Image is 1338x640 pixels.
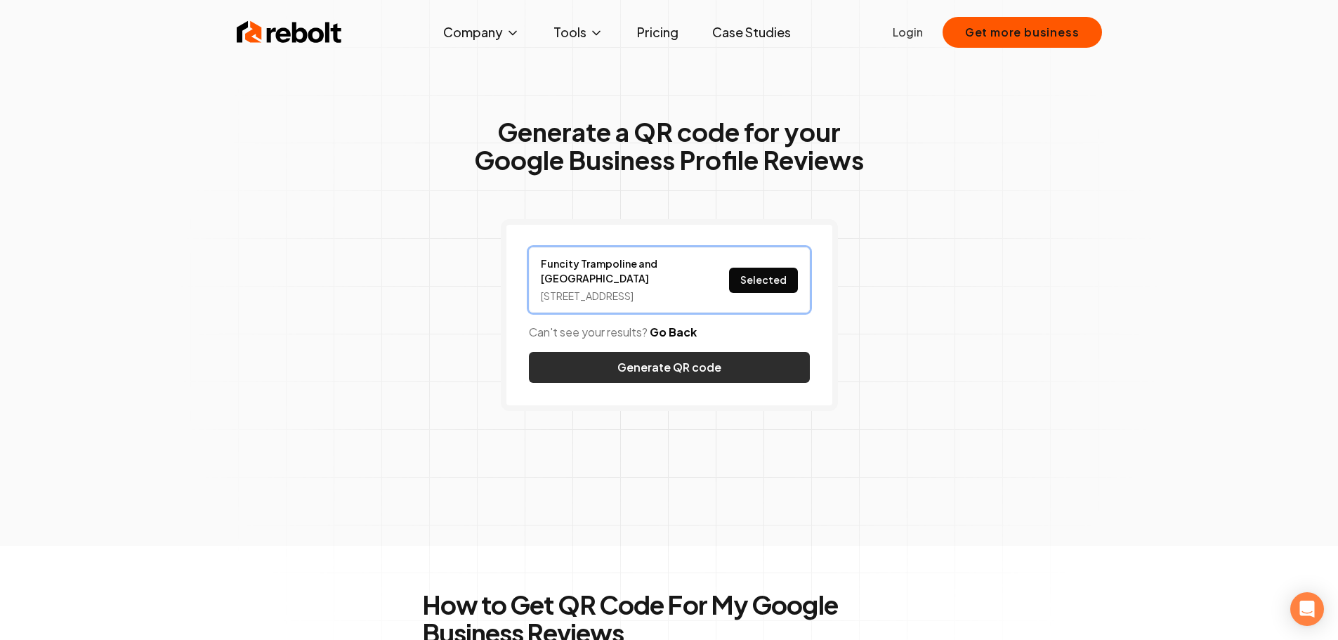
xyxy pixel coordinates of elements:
[529,352,810,383] button: Generate QR code
[650,324,697,341] button: Go Back
[541,289,695,303] div: [STREET_ADDRESS]
[237,18,342,46] img: Rebolt Logo
[943,17,1102,48] button: Get more business
[542,18,615,46] button: Tools
[701,18,802,46] a: Case Studies
[893,24,923,41] a: Login
[626,18,690,46] a: Pricing
[432,18,531,46] button: Company
[541,256,695,286] a: Funcity Trampoline and [GEOGRAPHIC_DATA]
[729,268,798,293] button: Selected
[474,118,864,174] h1: Generate a QR code for your Google Business Profile Reviews
[529,324,810,341] p: Can't see your results?
[1290,592,1324,626] div: Open Intercom Messenger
